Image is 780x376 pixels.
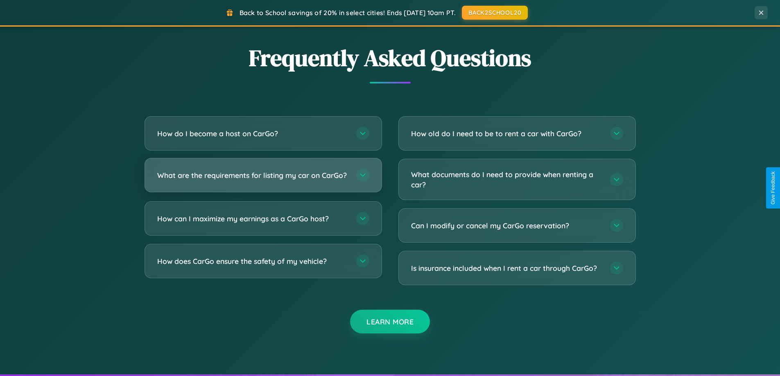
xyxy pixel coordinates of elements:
[411,221,602,231] h3: Can I modify or cancel my CarGo reservation?
[145,42,636,74] h2: Frequently Asked Questions
[157,128,348,139] h3: How do I become a host on CarGo?
[411,128,602,139] h3: How old do I need to be to rent a car with CarGo?
[157,170,348,180] h3: What are the requirements for listing my car on CarGo?
[411,169,602,189] h3: What documents do I need to provide when renting a car?
[350,310,430,333] button: Learn More
[157,256,348,266] h3: How does CarGo ensure the safety of my vehicle?
[240,9,456,17] span: Back to School savings of 20% in select cities! Ends [DATE] 10am PT.
[411,263,602,273] h3: Is insurance included when I rent a car through CarGo?
[157,214,348,224] h3: How can I maximize my earnings as a CarGo host?
[462,6,528,20] button: BACK2SCHOOL20
[770,171,776,205] div: Give Feedback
